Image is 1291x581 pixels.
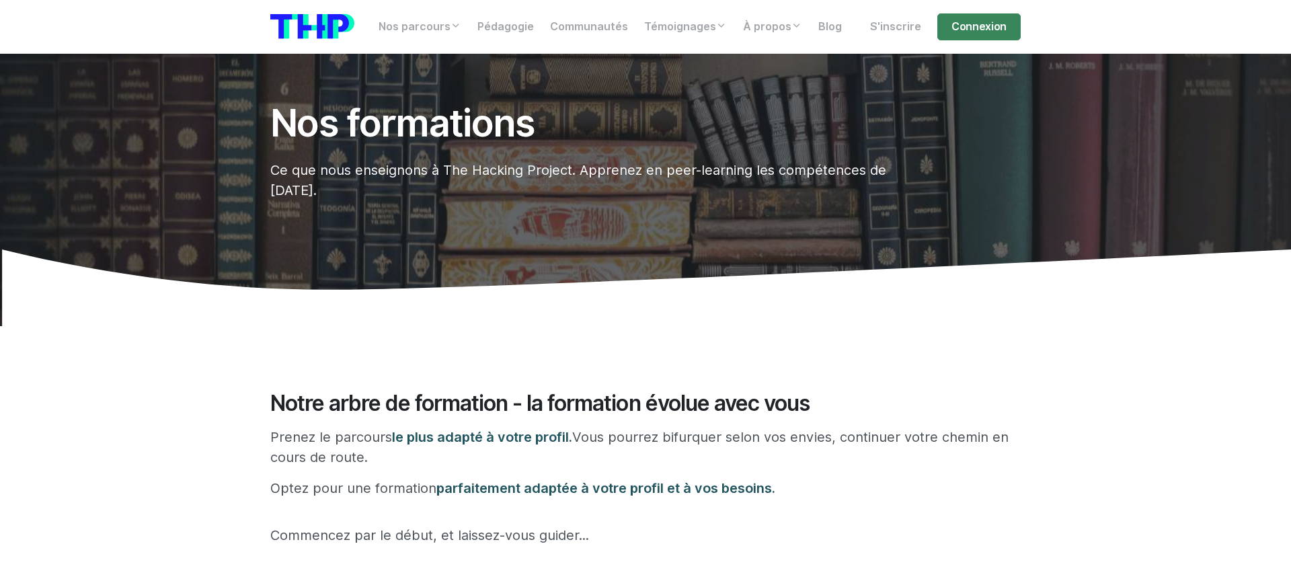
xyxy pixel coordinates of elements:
[270,525,1021,545] p: Commencez par le début, et laissez-vous guider...
[270,478,1021,498] p: Optez pour une formation
[810,13,850,40] a: Blog
[370,13,469,40] a: Nos parcours
[636,13,735,40] a: Témoignages
[270,427,1021,467] p: Prenez le parcours Vous pourrez bifurquer selon vos envies, continuer votre chemin en cours de ro...
[270,102,893,144] h1: Nos formations
[392,429,572,445] span: le plus adapté à votre profil.
[937,13,1021,40] a: Connexion
[270,160,893,200] p: Ce que nous enseignons à The Hacking Project. Apprenez en peer-learning les compétences de [DATE].
[542,13,636,40] a: Communautés
[469,13,542,40] a: Pédagogie
[862,13,929,40] a: S'inscrire
[270,14,354,39] img: logo
[436,480,775,496] span: parfaitement adaptée à votre profil et à vos besoins.
[735,13,810,40] a: À propos
[270,391,1021,416] h2: Notre arbre de formation - la formation évolue avec vous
